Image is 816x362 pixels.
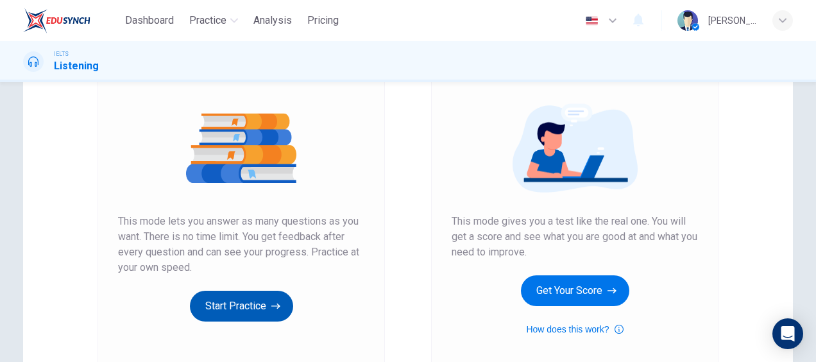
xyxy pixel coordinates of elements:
[307,13,339,28] span: Pricing
[677,10,698,31] img: Profile picture
[526,322,623,337] button: How does this work?
[772,318,803,349] div: Open Intercom Messenger
[521,275,629,306] button: Get Your Score
[54,58,99,74] h1: Listening
[120,9,179,32] button: Dashboard
[190,291,293,322] button: Start Practice
[452,214,698,260] span: This mode gives you a test like the real one. You will get a score and see what you are good at a...
[584,16,600,26] img: en
[184,9,243,32] button: Practice
[189,13,226,28] span: Practice
[118,214,364,275] span: This mode lets you answer as many questions as you want. There is no time limit. You get feedback...
[708,13,757,28] div: [PERSON_NAME]
[54,49,69,58] span: IELTS
[23,8,90,33] img: EduSynch logo
[23,8,120,33] a: EduSynch logo
[253,13,292,28] span: Analysis
[125,13,174,28] span: Dashboard
[248,9,297,32] button: Analysis
[302,9,344,32] button: Pricing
